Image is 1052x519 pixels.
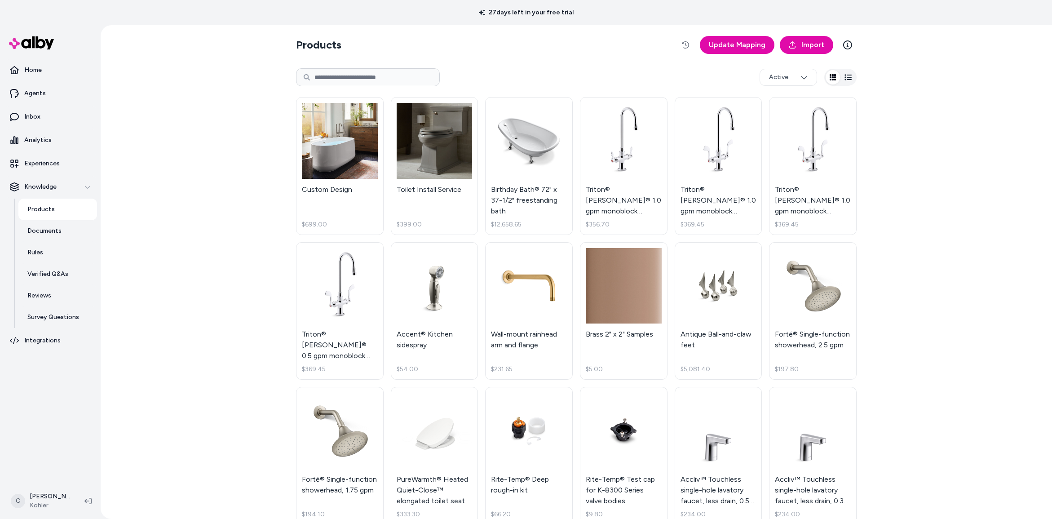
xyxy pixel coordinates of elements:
a: Inbox [4,106,97,128]
a: Import [780,36,833,54]
p: 27 days left in your free trial [473,8,579,17]
a: Integrations [4,330,97,351]
a: Triton® Bowe® 1.0 gpm monoblock gooseneck bathroom sink faucet with aerated flow and wristblade h... [675,97,762,235]
p: Verified Q&As [27,270,68,279]
span: C [11,494,25,508]
p: Products [27,205,55,214]
a: Verified Q&As [18,263,97,285]
a: Experiences [4,153,97,174]
span: Import [801,40,824,50]
a: Agents [4,83,97,104]
a: Accent® Kitchen sidesprayAccent® Kitchen sidespray$54.00 [391,242,478,380]
button: C[PERSON_NAME]Kohler [5,487,77,515]
a: Survey Questions [18,306,97,328]
a: Wall-mount rainhead arm and flangeWall-mount rainhead arm and flange$231.65 [485,242,573,380]
p: Knowledge [24,182,57,191]
a: Forté® Single-function showerhead, 2.5 gpmForté® Single-function showerhead, 2.5 gpm$197.80 [769,242,857,380]
a: Documents [18,220,97,242]
a: Home [4,59,97,81]
a: Rules [18,242,97,263]
p: Rules [27,248,43,257]
p: Agents [24,89,46,98]
span: Update Mapping [709,40,765,50]
button: Knowledge [4,176,97,198]
a: Custom DesignCustom Design$699.00 [296,97,384,235]
p: [PERSON_NAME] [30,492,70,501]
p: Home [24,66,42,75]
a: Products [18,199,97,220]
a: Update Mapping [700,36,774,54]
p: Analytics [24,136,52,145]
a: Birthday Bath® 72" x 37-1/2" freestanding bathBirthday Bath® 72" x 37-1/2" freestanding bath$12,6... [485,97,573,235]
p: Integrations [24,336,61,345]
a: Analytics [4,129,97,151]
p: Experiences [24,159,60,168]
a: Triton® Bowe® 1.0 gpm monoblock gooseneck bathroom sink faucet with laminar flow and wristblade h... [769,97,857,235]
img: alby Logo [9,36,54,49]
p: Survey Questions [27,313,79,322]
a: Triton® Bowe® 1.0 gpm monoblock gooseneck bathroom sink faucet with aerated flow and lever handle... [580,97,667,235]
h2: Products [296,38,341,52]
button: Active [760,69,817,86]
a: Toilet Install ServiceToilet Install Service$399.00 [391,97,478,235]
span: Kohler [30,501,70,510]
p: Inbox [24,112,40,121]
p: Documents [27,226,62,235]
a: Reviews [18,285,97,306]
a: Triton® Bowe® 0.5 gpm monoblock gooseneck bathroom sink faucet with laminar flow and wristblade h... [296,242,384,380]
a: Brass 2" x 2" SamplesBrass 2" x 2" Samples$5.00 [580,242,667,380]
a: Antique Ball-and-claw feetAntique Ball-and-claw feet$5,081.40 [675,242,762,380]
p: Reviews [27,291,51,300]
